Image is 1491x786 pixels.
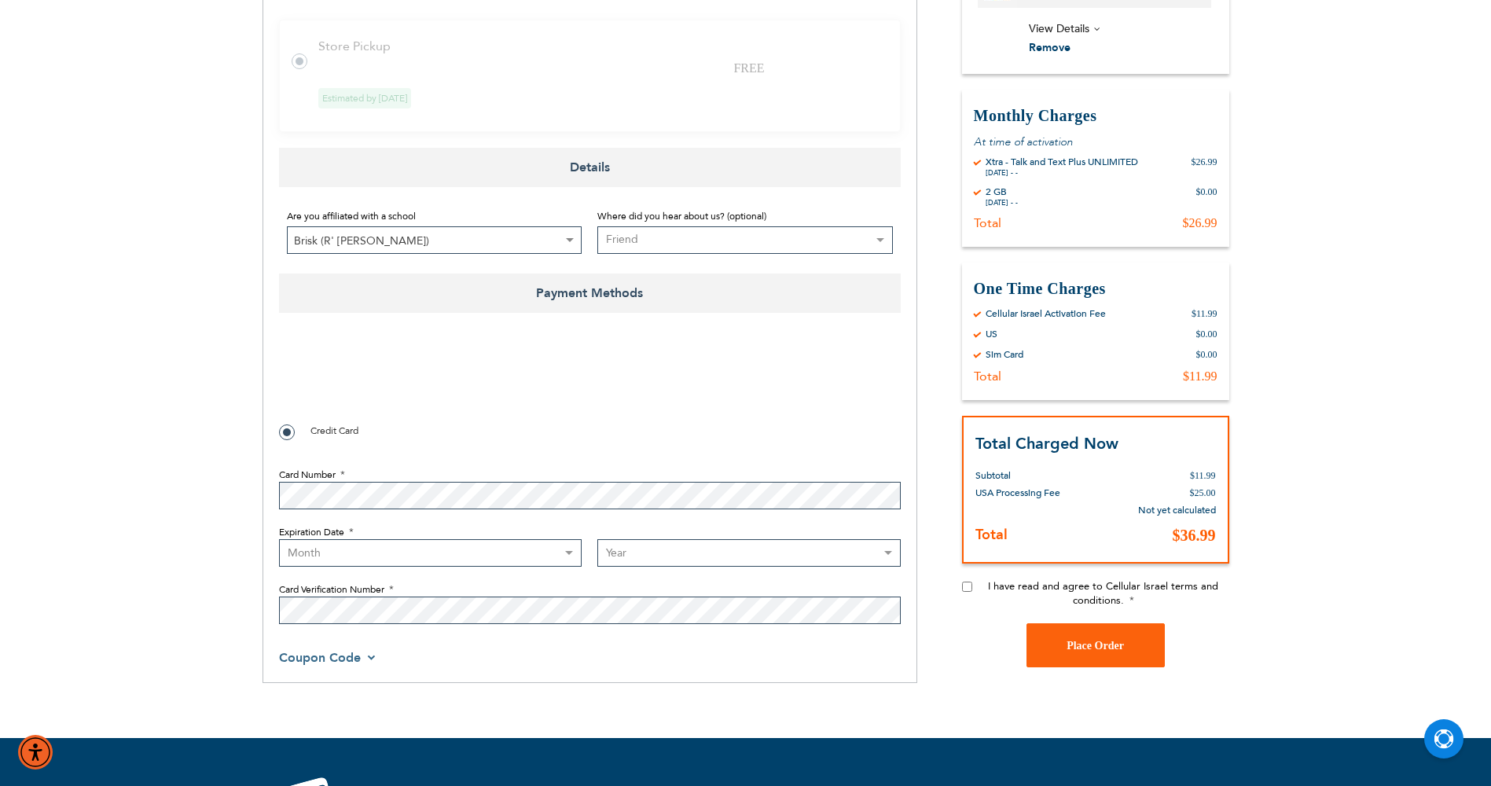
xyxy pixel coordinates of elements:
[986,168,1138,178] div: [DATE] - -
[974,215,1001,231] div: Total
[279,649,361,667] span: Coupon Code
[1173,527,1216,544] span: $36.99
[986,348,1023,361] div: Sim Card
[974,134,1217,149] p: At time of activation
[986,156,1138,168] div: Xtra - Talk and Text Plus UNLIMITED
[287,210,416,222] span: Are you affiliated with a school
[279,274,901,313] span: Payment Methods
[1138,504,1216,516] span: Not yet calculated
[279,526,344,538] span: Expiration Date
[279,148,901,187] span: Details
[975,487,1060,499] span: USA Processing Fee
[986,328,997,340] div: US
[1029,21,1089,36] span: View Details
[1190,487,1216,498] span: $25.00
[279,583,384,596] span: Card Verification Number
[986,185,1018,198] div: 2 GB
[287,226,582,254] span: Brisk (R' Yechiel)
[975,455,1098,484] th: Subtotal
[597,210,766,222] span: Where did you hear about us? (optional)
[18,735,53,769] div: Accessibility Menu
[288,227,582,255] span: Brisk (R' Yechiel)
[1196,348,1217,361] div: $0.00
[1196,328,1217,340] div: $0.00
[1183,369,1217,384] div: $11.99
[279,348,518,410] iframe: reCAPTCHA
[279,468,336,481] span: Card Number
[1067,640,1124,652] span: Place Order
[975,525,1008,545] strong: Total
[974,369,1001,384] div: Total
[1190,470,1216,481] span: $11.99
[988,579,1218,608] span: I have read and agree to Cellular Israel terms and conditions.
[1029,40,1071,55] span: Remove
[733,61,764,75] span: FREE
[1196,185,1217,208] div: $0.00
[974,105,1217,127] h3: Monthly Charges
[318,39,881,53] td: Store Pickup
[975,433,1118,454] strong: Total Charged Now
[1183,215,1217,231] div: $26.99
[1192,156,1217,178] div: $26.99
[310,424,358,437] span: Credit Card
[318,88,411,108] span: Estimated by [DATE]
[986,307,1106,320] div: Cellular Israel Activation Fee
[974,278,1217,299] h3: One Time Charges
[1026,623,1165,667] button: Place Order
[986,198,1018,208] div: [DATE] - -
[1192,307,1217,320] div: $11.99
